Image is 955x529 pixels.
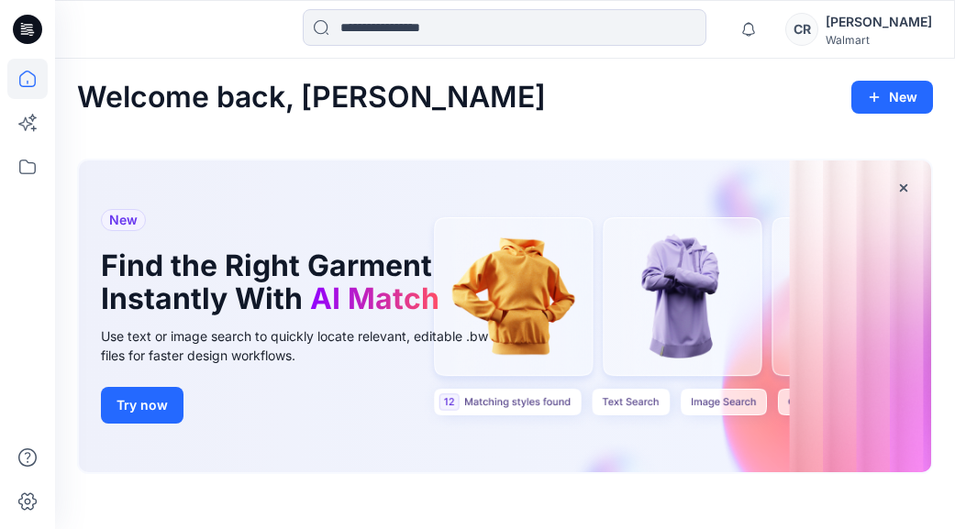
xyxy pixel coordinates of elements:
[310,281,439,316] span: AI Match
[851,81,933,114] button: New
[785,13,818,46] div: CR
[101,387,183,424] button: Try now
[77,81,546,115] h2: Welcome back, [PERSON_NAME]
[101,249,486,315] h1: Find the Right Garment Instantly With
[826,11,932,33] div: [PERSON_NAME]
[109,209,138,231] span: New
[826,33,932,47] div: Walmart
[101,326,514,365] div: Use text or image search to quickly locate relevant, editable .bw files for faster design workflows.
